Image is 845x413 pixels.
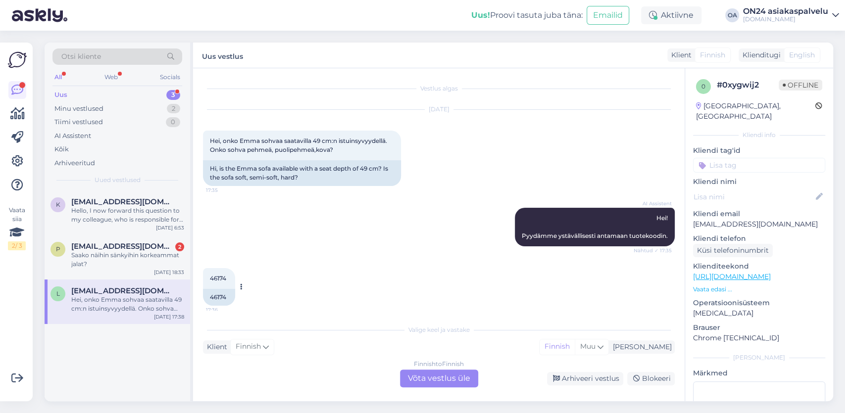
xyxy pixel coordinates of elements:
[634,247,672,254] span: Nähtud ✓ 17:35
[700,50,725,60] span: Finnish
[54,117,103,127] div: Tiimi vestlused
[779,80,822,91] span: Offline
[54,104,103,114] div: Minu vestlused
[400,369,478,387] div: Võta vestlus üle
[175,242,184,251] div: 2
[693,261,825,272] p: Klienditeekond
[547,372,623,385] div: Arhiveeri vestlus
[71,206,184,224] div: Hello, I now forward this question to my colleague, who is responsible for this. The reply will b...
[693,131,825,139] div: Kliendi info
[203,160,401,186] div: Hi, is the Emma sofa available with a seat depth of 49 cm? Is the sofa soft, semi-soft, hard?
[56,201,60,208] span: k
[693,308,825,319] p: [MEDICAL_DATA]
[635,200,672,207] span: AI Assistent
[743,7,828,15] div: ON24 asiakaspalvelu
[203,84,675,93] div: Vestlus algas
[627,372,675,385] div: Blokeeri
[8,50,27,69] img: Askly Logo
[154,313,184,321] div: [DATE] 17:38
[693,219,825,229] p: [EMAIL_ADDRESS][DOMAIN_NAME]
[203,105,675,114] div: [DATE]
[52,71,64,84] div: All
[206,186,243,194] span: 17:35
[693,233,825,244] p: Kliendi telefon
[693,145,825,156] p: Kliendi tag'id
[158,71,182,84] div: Socials
[71,251,184,269] div: Saako näihin sänkyihin korkeammat jalat?
[71,197,174,206] span: kultala.pj0564@gmail.com
[95,176,141,184] span: Uued vestlused
[154,269,184,276] div: [DATE] 18:33
[471,10,490,20] b: Uus!
[54,158,95,168] div: Arhiveeritud
[210,275,226,282] span: 46174
[71,242,174,251] span: paivimr@meiliboxi.fi
[202,48,243,62] label: Uus vestlus
[54,144,69,154] div: Kõik
[471,9,583,21] div: Proovi tasuta juba täna:
[61,51,101,62] span: Otsi kliente
[694,191,814,202] input: Lisa nimi
[56,245,60,253] span: p
[693,209,825,219] p: Kliendi email
[739,50,781,60] div: Klienditugi
[236,341,261,352] span: Finnish
[166,117,180,127] div: 0
[789,50,815,60] span: English
[587,6,629,25] button: Emailid
[725,8,739,22] div: OA
[693,272,771,281] a: [URL][DOMAIN_NAME]
[203,325,675,334] div: Valige keel ja vastake
[414,360,464,368] div: Finnish to Finnish
[693,333,825,343] p: Chrome [TECHNICAL_ID]
[166,90,180,100] div: 3
[210,137,389,153] span: Hei, onko Emma sohvaa saatavilla 49 cm:n istuinsyvyydellä. Onko sohva pehmeä, puolipehmeä,kova?
[743,7,839,23] a: ON24 asiakaspalvelu[DOMAIN_NAME]
[8,206,26,250] div: Vaata siia
[693,244,773,257] div: Küsi telefoninumbrit
[54,131,91,141] div: AI Assistent
[71,295,184,313] div: Hei, onko Emma sohvaa saatavilla 49 cm:n istuinsyvyydellä. Onko sohva pehmeä, puolipehmeä,kova? N...
[641,6,701,24] div: Aktiivne
[693,298,825,308] p: Operatsioonisüsteem
[71,286,174,295] span: luostpai@gmail.com
[693,158,825,173] input: Lisa tag
[203,289,235,306] div: 46174
[667,50,692,60] div: Klient
[696,101,815,122] div: [GEOGRAPHIC_DATA], [GEOGRAPHIC_DATA]
[54,90,67,100] div: Uus
[580,342,596,351] span: Muu
[167,104,180,114] div: 2
[203,342,227,352] div: Klient
[8,241,26,250] div: 2 / 3
[56,290,60,297] span: l
[156,224,184,231] div: [DATE] 6:53
[693,322,825,333] p: Brauser
[717,79,779,91] div: # 0xygwij2
[743,15,828,23] div: [DOMAIN_NAME]
[693,353,825,362] div: [PERSON_NAME]
[206,306,243,314] span: 17:36
[693,177,825,187] p: Kliendi nimi
[102,71,120,84] div: Web
[701,83,705,90] span: 0
[693,285,825,294] p: Vaata edasi ...
[609,342,672,352] div: [PERSON_NAME]
[540,339,575,354] div: Finnish
[693,368,825,378] p: Märkmed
